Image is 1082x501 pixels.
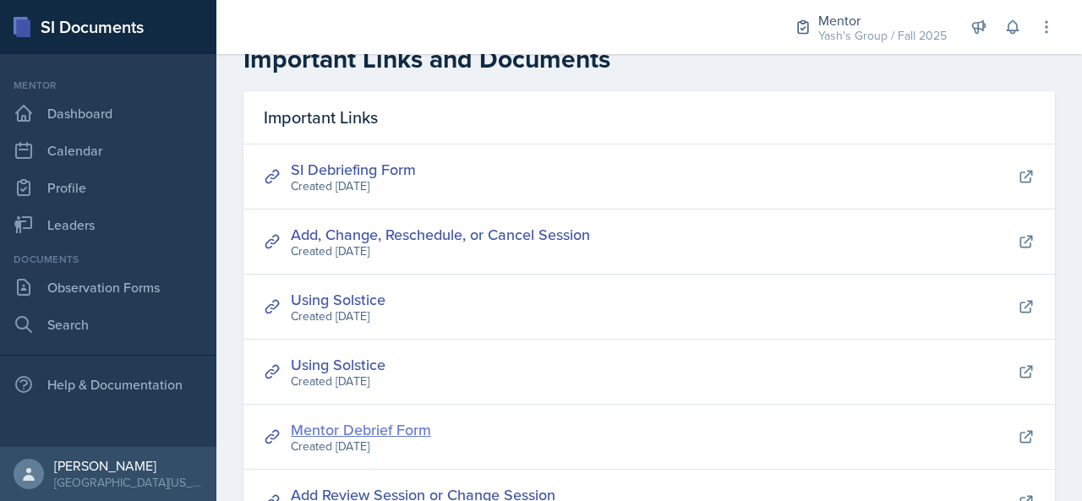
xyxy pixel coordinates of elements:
div: Mentor [7,78,210,93]
div: Created [DATE] [291,177,416,195]
a: Search [7,308,210,341]
div: Yash's Group / Fall 2025 [818,27,947,45]
div: Created [DATE] [291,242,590,260]
a: SI Debriefing Form [291,159,416,180]
div: Created [DATE] [291,308,385,325]
a: Mentor Debrief Form [291,419,431,440]
div: Help & Documentation [7,368,210,401]
a: Calendar [7,133,210,167]
a: Add, Change, Reschedule, or Cancel Session [291,224,590,245]
a: Dashboard [7,96,210,130]
div: Documents [7,252,210,267]
div: Created [DATE] [291,438,431,455]
div: [PERSON_NAME] [54,457,203,474]
a: Leaders [7,208,210,242]
a: Using Solstice [291,289,385,310]
div: Mentor [818,10,947,30]
a: Observation Forms [7,270,210,304]
h2: Important Links and Documents [243,44,1055,74]
a: Using Solstice [291,354,385,375]
span: Important Links [264,105,378,130]
div: [GEOGRAPHIC_DATA][US_STATE] [54,474,203,491]
a: Profile [7,171,210,204]
div: Created [DATE] [291,373,385,390]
